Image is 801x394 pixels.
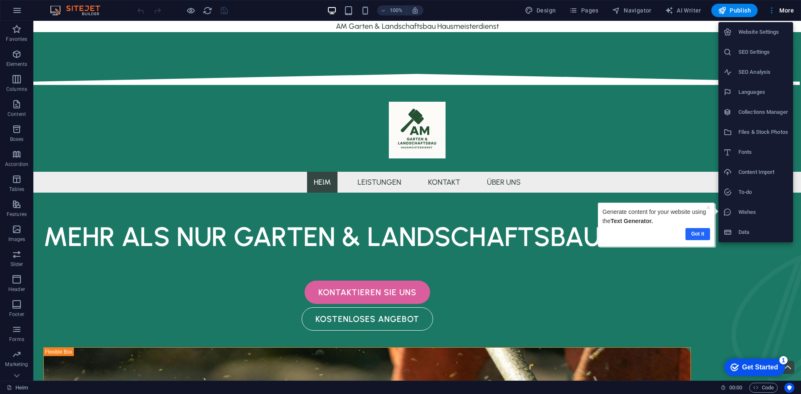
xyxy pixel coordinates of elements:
[25,9,60,17] div: Get Started
[738,147,788,157] h6: Fonts
[738,187,788,197] h6: To-do
[6,5,113,23] p: Generate content for your website using the
[738,87,788,97] h6: Languages
[89,25,113,38] a: Got it
[738,107,788,117] h6: Collections Manager
[110,0,113,10] div: Close tooltip
[14,15,56,22] span: Text Generator.
[738,47,788,57] h6: SEO Settings
[110,2,113,8] a: ×
[738,207,788,217] h6: Wishes
[738,127,788,137] h6: Files & Stock Photos
[738,27,788,37] h6: Website Settings
[738,227,788,237] h6: Data
[738,167,788,177] h6: Content Import
[738,67,788,77] h6: SEO Analysis
[7,4,68,22] div: Get Started 1 items remaining, 80% complete
[62,2,70,10] div: 1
